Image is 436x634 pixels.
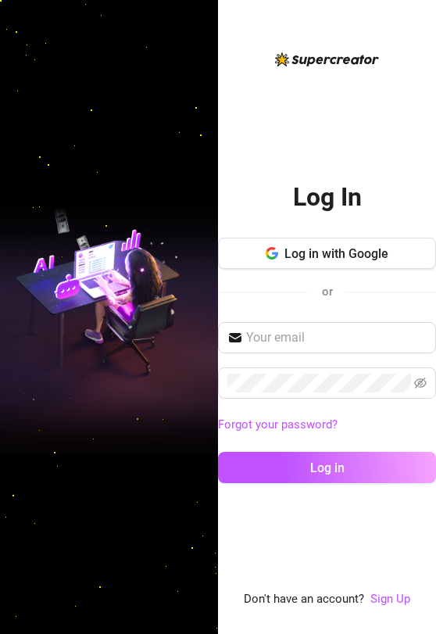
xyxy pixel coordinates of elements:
button: Log in with Google [218,238,436,269]
a: Sign Up [370,590,410,609]
a: Forgot your password? [218,416,436,435]
input: Your email [246,328,427,347]
button: Log in [218,452,436,483]
span: Log in [310,460,345,475]
span: or [322,285,333,299]
span: eye-invisible [414,377,427,389]
h2: Log In [293,181,362,213]
a: Sign Up [370,592,410,606]
span: Don't have an account? [244,590,364,609]
span: Log in with Google [284,246,388,261]
img: logo-BBDzfeDw.svg [275,52,379,66]
a: Forgot your password? [218,417,338,432]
